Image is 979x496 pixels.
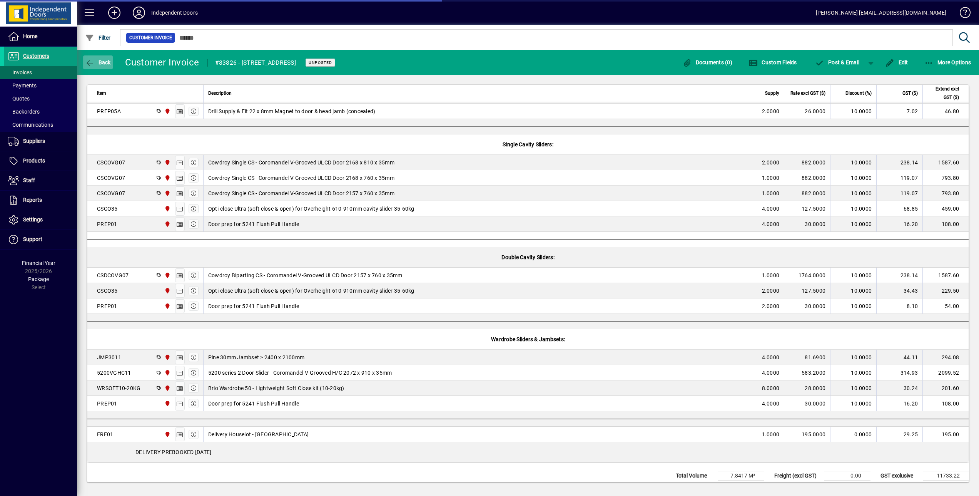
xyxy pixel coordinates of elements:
span: Edit [885,59,908,65]
span: Cowdroy Single CS - Coromandel V-Grooved ULCD Door 2157 x 760 x 35mm [208,189,394,197]
button: Profile [127,6,151,20]
div: 882.0000 [789,159,825,166]
a: Backorders [4,105,77,118]
span: 4.0000 [762,220,780,228]
td: GST exclusive [877,471,923,481]
span: 1.0000 [762,174,780,182]
td: 238.14 [876,155,922,170]
td: 10.0000 [830,155,876,170]
td: 108.00 [922,396,969,411]
span: Support [23,236,42,242]
div: Double Cavity Sliders: [87,247,969,267]
div: 195.0000 [789,431,825,438]
span: 4.0000 [762,354,780,361]
td: 16.20 [876,396,922,411]
div: Independent Doors [151,7,198,19]
td: 7.8417 M³ [718,471,764,481]
span: Opti-close Ultra (soft close & open) for Overheight 610-910mm cavity slider 35-60kg [208,205,414,213]
span: Christchurch [162,302,171,310]
button: Add [102,6,127,20]
span: Unposted [309,60,332,65]
a: Knowledge Base [954,2,969,27]
button: Filter [83,31,113,45]
span: GST ($) [902,89,918,97]
td: 195.00 [922,427,969,442]
td: 54.00 [922,298,969,314]
td: 30.24 [876,380,922,396]
div: PREP01 [97,302,117,310]
span: Christchurch [162,369,171,377]
button: Custom Fields [747,55,799,69]
span: Pine 30mm Jambset > 2400 x 2100mm [208,354,304,361]
td: 1587.60 [922,268,969,283]
td: 10.0000 [830,365,876,380]
td: 10.0000 [830,380,876,396]
span: Christchurch [162,158,171,167]
span: 5200 series 2 Door Slider - Coromandel V-Grooved H/C 2072 x 910 x 35mm [208,369,392,377]
span: 4.0000 [762,400,780,407]
div: CSDCOVG07 [97,271,129,279]
span: Products [23,158,45,164]
span: 4.0000 [762,205,780,213]
td: 315.0000 Kg [718,481,764,490]
td: 108.00 [922,216,969,232]
div: CSCOVG07 [97,189,125,197]
span: Cowdroy Biparting CS - Coromandel V-Grooved ULCD Door 2157 x 760 x 35mm [208,271,403,279]
span: 8.0000 [762,384,780,392]
td: 294.08 [922,350,969,365]
a: Products [4,151,77,171]
span: Opti-close Ultra (soft close & open) for Overheight 610-910mm cavity slider 35-60kg [208,287,414,295]
td: 1759.99 [923,481,969,490]
td: 8.10 [876,298,922,314]
span: Christchurch [162,204,171,213]
span: Description [208,89,232,97]
div: 28.0000 [789,384,825,392]
td: 1587.60 [922,155,969,170]
td: 10.0000 [830,186,876,201]
span: 2.0000 [762,107,780,115]
td: 119.07 [876,186,922,201]
span: More Options [924,59,971,65]
app-page-header-button: Back [77,55,119,69]
span: P [828,59,832,65]
td: 0.00 [824,471,870,481]
span: Cowdroy Single CS - Coromandel V-Grooved ULCD Door 2168 x 760 x 35mm [208,174,394,182]
div: Customer Invoice [125,56,199,69]
span: Drill Supply & Fit 22 x 8mm Magnet to door & head jamb (concealed) [208,107,376,115]
span: Financial Year [22,260,55,266]
div: 1764.0000 [789,271,825,279]
a: Invoices [4,66,77,79]
span: Christchurch [162,174,171,182]
span: Home [23,33,37,39]
div: Single Cavity Sliders: [87,134,969,154]
td: GST [877,481,923,490]
td: 238.14 [876,268,922,283]
span: Christchurch [162,353,171,362]
button: Documents (0) [680,55,734,69]
span: Delivery Houselot - [GEOGRAPHIC_DATA] [208,431,309,438]
div: WRSOFT10-20KG [97,384,140,392]
td: Total Weight [672,481,718,490]
div: PREP01 [97,220,117,228]
span: Christchurch [162,287,171,295]
span: Backorders [8,109,40,115]
span: 1.0000 [762,431,780,438]
div: 583.2000 [789,369,825,377]
button: Back [83,55,113,69]
div: PREP01 [97,400,117,407]
td: 68.85 [876,201,922,216]
td: 46.80 [922,104,969,119]
span: Door prep for 5241 Flush Pull Handle [208,400,299,407]
td: 7.02 [876,104,922,119]
span: 1.0000 [762,189,780,197]
div: CSCOVG07 [97,174,125,182]
div: [PERSON_NAME] [EMAIL_ADDRESS][DOMAIN_NAME] [816,7,946,19]
td: 44.11 [876,350,922,365]
div: PREP05A [97,107,121,115]
div: 30.0000 [789,400,825,407]
td: 229.50 [922,283,969,298]
td: 793.80 [922,186,969,201]
span: Discount (%) [845,89,872,97]
span: Item [97,89,106,97]
button: Post & Email [811,55,864,69]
